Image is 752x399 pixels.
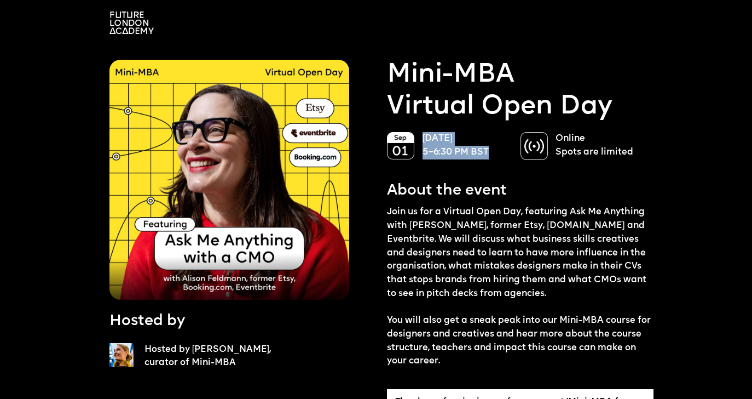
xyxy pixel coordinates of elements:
[109,12,154,34] img: A logo saying in 3 lines: Future London Academy
[387,60,612,123] a: Mini-MBAVirtual Open Day
[109,311,185,332] p: Hosted by
[556,132,643,159] p: Online Spots are limited
[144,343,306,370] p: Hosted by [PERSON_NAME], curator of Mini-MBA
[423,132,510,159] p: [DATE] 5–6:30 PM BST
[387,206,653,368] p: Join us for a Virtual Open Day, featuring Ask Me Anything with [PERSON_NAME], former Etsy, [DOMAI...
[387,180,507,201] p: About the event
